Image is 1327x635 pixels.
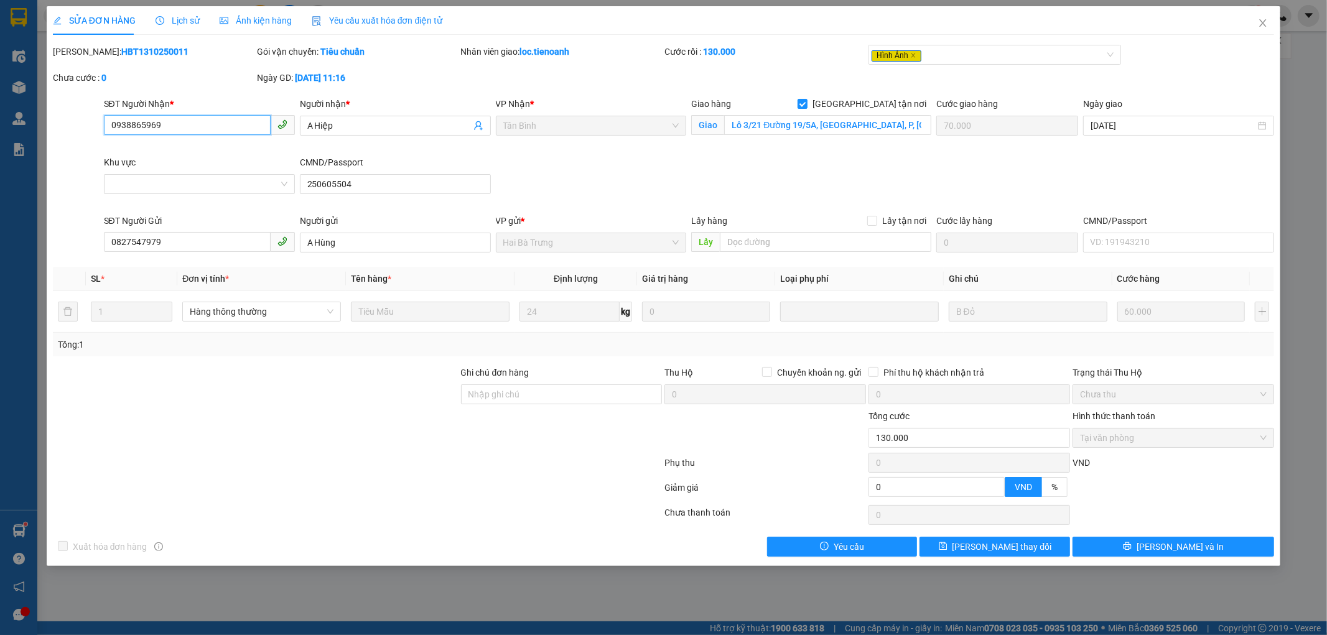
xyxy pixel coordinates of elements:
img: logo [5,8,36,39]
span: Tên hàng [351,274,391,284]
span: VP Nhận [496,99,531,109]
input: Cước giao hàng [936,116,1078,136]
button: printer[PERSON_NAME] và In [1073,537,1274,557]
span: Đơn vị tính [182,274,229,284]
button: save[PERSON_NAME] thay đổi [920,537,1070,557]
strong: NHẬN HÀNG NHANH - GIAO TỐC HÀNH [49,21,172,29]
th: Ghi chú [944,267,1112,291]
span: Định lượng [554,274,598,284]
div: Khu vực [104,155,295,169]
span: phone [277,119,287,129]
input: Ngày giao [1091,119,1255,132]
div: Gói vận chuyển: [257,45,459,58]
div: Phụ thu [664,456,868,478]
span: Hình Ảnh [872,50,921,62]
span: CTY TNHH DLVT TIẾN OANH [46,7,174,19]
b: Tiêu chuẩn [320,47,365,57]
span: VP Nhận: [GEOGRAPHIC_DATA] [95,45,157,57]
span: Giao hàng [691,99,731,109]
span: Yêu cầu [834,540,864,554]
button: Close [1246,6,1280,41]
div: Giảm giá [664,481,868,503]
span: [GEOGRAPHIC_DATA] tận nơi [808,97,931,111]
div: CMND/Passport [1083,214,1274,228]
span: Lấy hàng [691,216,727,226]
input: Dọc đường [720,232,931,252]
span: phone [277,236,287,246]
span: clock-circle [156,16,164,25]
b: HBT1310250011 [121,47,189,57]
span: Chưa thu [1080,385,1267,404]
strong: 1900 633 614 [83,30,137,40]
span: picture [220,16,228,25]
span: ĐC: Ngã 3 Easim ,[GEOGRAPHIC_DATA] [5,59,67,72]
span: close [1258,18,1268,28]
span: Yêu cầu xuất hóa đơn điện tử [312,16,443,25]
span: VND [1073,458,1090,468]
div: Nhân viên giao: [461,45,663,58]
span: Tại văn phòng [1080,429,1267,447]
input: 0 [1117,302,1246,322]
span: Tổng cước [868,411,910,421]
b: loc.tienoanh [520,47,570,57]
th: Loại phụ phí [775,267,944,291]
span: user-add [473,121,483,131]
div: Cước rồi : [664,45,866,58]
button: plus [1255,302,1269,322]
div: Trạng thái Thu Hộ [1073,366,1274,379]
span: SỬA ĐƠN HÀNG [53,16,136,25]
label: Cước giao hàng [936,99,998,109]
span: SL [91,274,101,284]
div: Người nhận [300,97,491,111]
input: Giao tận nơi [724,115,931,135]
b: 130.000 [703,47,735,57]
input: Ghi chú đơn hàng [461,384,663,404]
b: 0 [101,73,106,83]
span: info-circle [154,542,163,551]
label: Hình thức thanh toán [1073,411,1155,421]
span: VND [1015,482,1032,492]
input: 0 [642,302,770,322]
span: Lấy [691,232,720,252]
span: Xuất hóa đơn hàng [68,540,152,554]
span: Thu Hộ [664,368,693,378]
span: close [910,52,916,58]
span: Giá trị hàng [642,274,688,284]
span: exclamation-circle [820,542,829,552]
span: Giao [691,115,724,135]
span: VP Gửi: [PERSON_NAME] [5,48,77,54]
span: Ảnh kiện hàng [220,16,292,25]
span: ĐT: 0935 882 082 [95,75,141,81]
span: Lịch sử [156,16,200,25]
div: Tổng: 1 [58,338,512,351]
div: Chưa thanh toán [664,506,868,527]
div: Chưa cước : [53,71,254,85]
div: SĐT Người Gửi [104,214,295,228]
span: Chuyển khoản ng. gửi [772,366,866,379]
span: ---------------------------------------------- [27,85,160,95]
input: VD: Bàn, Ghế [351,302,510,322]
span: Cước hàng [1117,274,1160,284]
button: delete [58,302,78,322]
span: printer [1123,542,1132,552]
span: Lấy tận nơi [877,214,931,228]
label: Ghi chú đơn hàng [461,368,529,378]
span: kg [620,302,632,322]
div: SĐT Người Nhận [104,97,295,111]
div: Ngày GD: [257,71,459,85]
span: edit [53,16,62,25]
span: % [1051,482,1058,492]
b: [DATE] 11:16 [295,73,345,83]
span: ĐT:0905 22 58 58 [5,75,51,81]
span: Hai Bà Trưng [503,233,679,252]
span: save [939,542,948,552]
span: ĐC: 266 Đồng Đen, P10, Q TB [95,63,176,69]
label: Cước lấy hàng [936,216,992,226]
span: Hàng thông thường [190,302,333,321]
span: [PERSON_NAME] và In [1137,540,1224,554]
div: Người gửi [300,214,491,228]
input: Ghi Chú [949,302,1107,322]
img: icon [312,16,322,26]
div: [PERSON_NAME]: [53,45,254,58]
div: CMND/Passport [300,155,491,169]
